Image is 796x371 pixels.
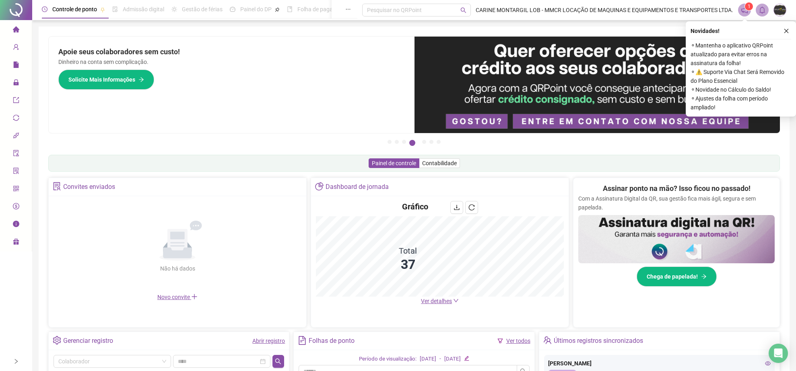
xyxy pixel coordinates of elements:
[13,217,19,233] span: info-circle
[578,194,775,212] p: Com a Assinatura Digital da QR, sua gestão fica mais ágil, segura e sem papelada.
[63,334,113,348] div: Gerenciar registro
[548,359,771,368] div: [PERSON_NAME]
[637,266,717,287] button: Chega de papelada!
[52,6,97,12] span: Controle de ponto
[691,85,791,94] span: ⚬ Novidade no Cálculo do Saldo!
[100,7,105,12] span: pushpin
[468,204,475,211] span: reload
[476,6,733,14] span: CARINE MONTARGIL LOB - MMCR LOCAÇÃO DE MAQUINAS E EQUIPAMENTOS E TRANSPORTES LTDA.
[454,204,460,211] span: download
[691,27,720,35] span: Novidades !
[287,6,293,12] span: book
[123,6,164,12] span: Admissão digital
[53,182,61,191] span: solution
[437,140,441,144] button: 7
[402,140,406,144] button: 3
[506,338,530,344] a: Ver todos
[421,298,452,304] span: Ver detalhes
[298,336,306,344] span: file-text
[13,359,19,364] span: right
[157,294,198,300] span: Novo convite
[58,57,405,66] p: Dinheiro na conta sem complicação.
[543,336,552,344] span: team
[497,338,503,344] span: filter
[13,93,19,109] span: export
[359,355,417,363] div: Período de visualização:
[171,6,177,12] span: sun
[372,160,416,166] span: Painel de controle
[230,6,235,12] span: dashboard
[326,180,389,194] div: Dashboard de jornada
[42,6,47,12] span: clock-circle
[13,146,19,162] span: audit
[784,28,789,34] span: close
[345,6,351,12] span: ellipsis
[191,293,198,300] span: plus
[13,76,19,92] span: lock
[309,334,355,348] div: Folhas de ponto
[460,7,466,13] span: search
[13,182,19,198] span: qrcode
[13,235,19,251] span: gift
[138,77,144,82] span: arrow-right
[578,215,775,263] img: banner%2F02c71560-61a6-44d4-94b9-c8ab97240462.png
[765,361,771,366] span: eye
[182,6,223,12] span: Gestão de férias
[774,4,786,16] img: 4949
[13,23,19,39] span: home
[701,274,707,279] span: arrow-right
[769,344,788,363] div: Open Intercom Messenger
[297,6,349,12] span: Folha de pagamento
[439,355,441,363] div: -
[13,40,19,56] span: user-add
[275,7,280,12] span: pushpin
[13,164,19,180] span: solution
[63,180,115,194] div: Convites enviados
[748,4,751,9] span: 1
[554,334,643,348] div: Últimos registros sincronizados
[745,2,753,10] sup: 1
[420,355,436,363] div: [DATE]
[464,356,469,361] span: edit
[388,140,392,144] button: 1
[13,129,19,145] span: api
[58,46,405,57] h2: Apoie seus colaboradores sem custo!
[275,358,281,365] span: search
[315,182,324,191] span: pie-chart
[603,183,751,194] h2: Assinar ponto na mão? Isso ficou no passado!
[422,140,426,144] button: 5
[444,355,461,363] div: [DATE]
[414,37,780,133] img: banner%2Fa8ee1423-cce5-4ffa-a127-5a2d429cc7d8.png
[759,6,766,14] span: bell
[402,201,428,212] h4: Gráfico
[140,264,214,273] div: Não há dados
[53,336,61,344] span: setting
[453,298,459,303] span: down
[691,41,791,68] span: ⚬ Mantenha o aplicativo QRPoint atualizado para evitar erros na assinatura da folha!
[409,140,415,146] button: 4
[112,6,118,12] span: file-done
[647,272,698,281] span: Chega de papelada!
[421,298,459,304] a: Ver detalhes down
[691,68,791,85] span: ⚬ ⚠️ Suporte Via Chat Será Removido do Plano Essencial
[429,140,433,144] button: 6
[68,75,135,84] span: Solicite Mais Informações
[741,6,748,14] span: notification
[395,140,399,144] button: 2
[13,111,19,127] span: sync
[13,58,19,74] span: file
[252,338,285,344] a: Abrir registro
[13,199,19,215] span: dollar
[422,160,457,166] span: Contabilidade
[58,70,154,90] button: Solicite Mais Informações
[691,94,791,112] span: ⚬ Ajustes da folha com período ampliado!
[240,6,272,12] span: Painel do DP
